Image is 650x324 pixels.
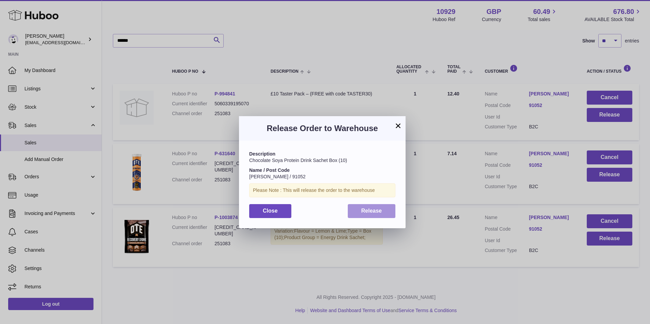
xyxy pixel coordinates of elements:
button: Close [249,204,291,218]
strong: Name / Post Code [249,167,290,173]
span: Release [361,208,382,214]
strong: Description [249,151,275,157]
button: Release [348,204,396,218]
h3: Release Order to Warehouse [249,123,395,134]
div: Please Note : This will release the order to the warehouse [249,183,395,197]
span: [PERSON_NAME] / 91052 [249,174,306,179]
span: Chocolate Soya Protein Drink Sachet Box (10) [249,158,347,163]
button: × [394,122,402,130]
span: Close [263,208,278,214]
